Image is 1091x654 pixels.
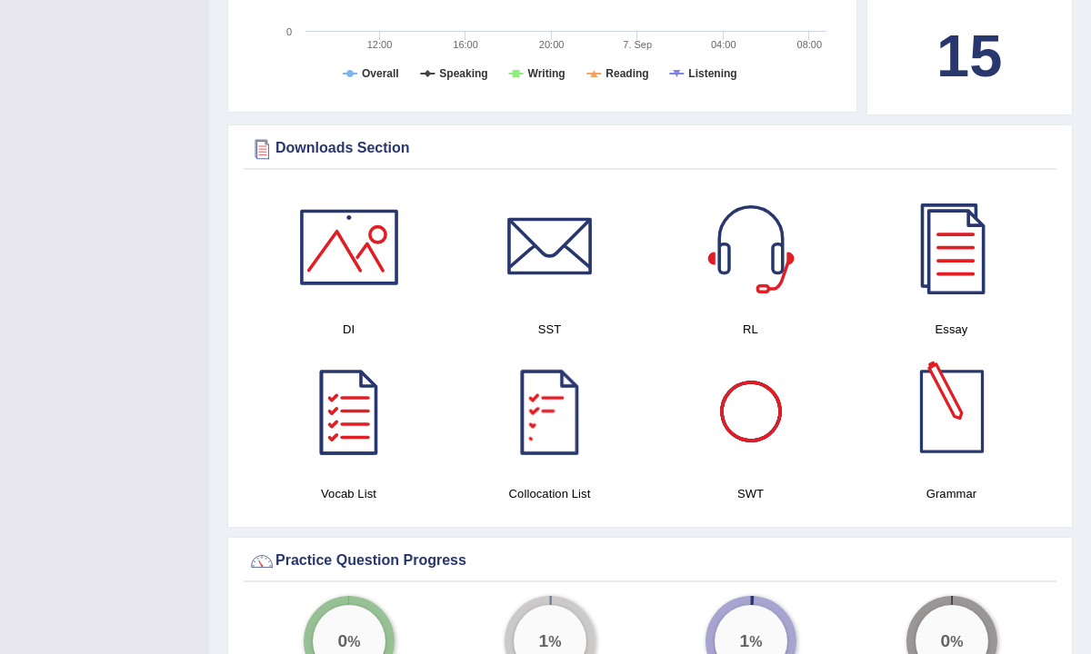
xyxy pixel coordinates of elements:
text: 16:00 [453,39,478,50]
text: 12:00 [367,39,393,50]
big: 0 [940,630,950,650]
h4: Vocab List [257,484,440,503]
h4: Grammar [860,484,1043,503]
tspan: Speaking [439,67,487,80]
h4: SWT [659,484,842,503]
h4: RL [659,320,842,339]
tspan: Writing [528,67,566,80]
div: Practice Question Progress [248,548,1052,575]
text: 0 [286,26,292,37]
h4: SST [458,320,641,339]
text: 04:00 [711,39,736,50]
text: 20:00 [539,39,565,50]
big: 1 [739,630,749,650]
h4: DI [257,320,440,339]
b: 15 [936,23,1002,89]
big: 0 [337,630,347,650]
h4: Essay [860,320,1043,339]
tspan: Reading [606,67,648,80]
tspan: Listening [688,67,736,80]
big: 1 [538,630,548,650]
tspan: Overall [362,67,399,80]
tspan: 7. Sep [623,39,652,50]
div: Downloads Section [248,135,1052,163]
text: 08:00 [797,39,823,50]
h4: Collocation List [458,484,641,503]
